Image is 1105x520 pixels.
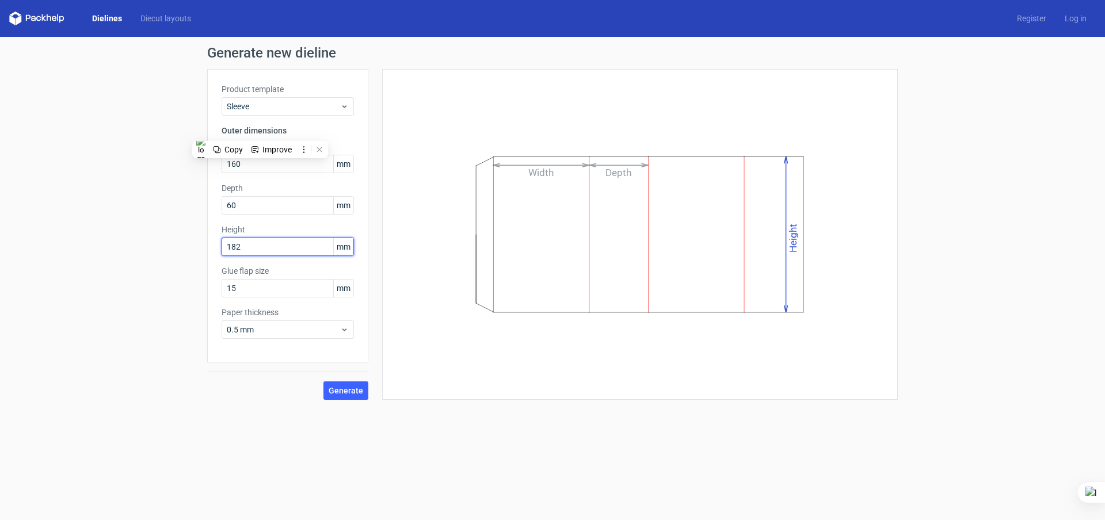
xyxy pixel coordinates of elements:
a: Log in [1056,13,1096,24]
label: Height [222,224,354,235]
span: Sleeve [227,101,340,112]
span: Generate [329,387,363,395]
span: mm [333,238,353,255]
a: Dielines [83,13,131,24]
span: mm [333,155,353,173]
span: mm [333,280,353,297]
text: Width [529,167,554,178]
text: Depth [606,167,632,178]
button: Generate [323,381,368,400]
a: Diecut layouts [131,13,200,24]
h3: Outer dimensions [222,125,354,136]
label: Product template [222,83,354,95]
a: Register [1008,13,1056,24]
text: Height [788,224,799,253]
h1: Generate new dieline [207,46,898,60]
span: mm [333,197,353,214]
label: Depth [222,182,354,194]
span: 0.5 mm [227,324,340,335]
label: Paper thickness [222,307,354,318]
label: Glue flap size [222,265,354,277]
